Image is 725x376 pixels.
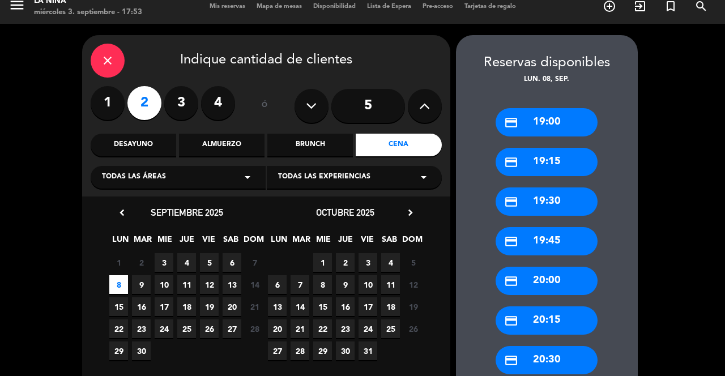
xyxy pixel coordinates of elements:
span: 30 [132,341,151,360]
span: 12 [404,275,423,294]
span: 4 [177,253,196,272]
div: miércoles 3. septiembre - 17:53 [34,7,142,18]
span: 3 [155,253,173,272]
i: credit_card [504,155,518,169]
div: Almuerzo [179,134,265,156]
span: 14 [245,275,264,294]
span: 23 [132,319,151,338]
span: 26 [200,319,219,338]
span: 9 [132,275,151,294]
span: Disponibilidad [308,3,361,10]
span: 24 [359,319,377,338]
span: 26 [404,319,423,338]
span: 22 [313,319,332,338]
span: 11 [381,275,400,294]
span: MAR [133,233,152,251]
span: Tarjetas de regalo [459,3,522,10]
div: 20:15 [496,306,598,335]
span: 16 [132,297,151,316]
i: credit_card [504,234,518,249]
span: 4 [381,253,400,272]
div: 20:00 [496,267,598,295]
span: 2 [132,253,151,272]
span: 19 [404,297,423,316]
i: arrow_drop_down [241,170,254,184]
i: credit_card [504,116,518,130]
span: Todas las áreas [102,172,166,183]
div: Indique cantidad de clientes [91,44,442,78]
span: 25 [381,319,400,338]
span: 1 [313,253,332,272]
span: 8 [109,275,128,294]
span: Todas las experiencias [278,172,370,183]
span: 7 [245,253,264,272]
span: MAR [292,233,310,251]
div: 19:00 [496,108,598,136]
div: 19:15 [496,148,598,176]
span: MIE [155,233,174,251]
span: 6 [223,253,241,272]
span: Mapa de mesas [251,3,308,10]
span: 23 [336,319,355,338]
span: 14 [291,297,309,316]
span: 21 [291,319,309,338]
i: credit_card [504,314,518,328]
i: chevron_left [116,207,128,219]
span: Pre-acceso [417,3,459,10]
div: 19:45 [496,227,598,255]
span: JUE [177,233,196,251]
label: 2 [127,86,161,120]
span: Mis reservas [204,3,251,10]
span: LUN [111,233,130,251]
i: credit_card [504,274,518,288]
span: 17 [155,297,173,316]
span: 19 [200,297,219,316]
span: SAB [221,233,240,251]
span: 17 [359,297,377,316]
span: 21 [245,297,264,316]
div: ó [246,86,283,126]
span: Lista de Espera [361,3,417,10]
i: credit_card [504,195,518,209]
span: 29 [109,341,128,360]
span: LUN [270,233,288,251]
span: DOM [402,233,421,251]
label: 4 [201,86,235,120]
span: 15 [313,297,332,316]
span: 10 [155,275,173,294]
i: arrow_drop_down [417,170,430,184]
div: 20:30 [496,346,598,374]
span: 18 [177,297,196,316]
span: 29 [313,341,332,360]
span: 20 [268,319,287,338]
span: 13 [268,297,287,316]
span: MIE [314,233,332,251]
span: JUE [336,233,355,251]
span: 31 [359,341,377,360]
span: 15 [109,297,128,316]
span: 18 [381,297,400,316]
span: 7 [291,275,309,294]
span: 16 [336,297,355,316]
span: 27 [268,341,287,360]
span: VIE [358,233,377,251]
span: 30 [336,341,355,360]
span: 2 [336,253,355,272]
span: septiembre 2025 [151,207,223,218]
span: 5 [404,253,423,272]
span: 13 [223,275,241,294]
span: 10 [359,275,377,294]
i: chevron_right [404,207,416,219]
span: 1 [109,253,128,272]
div: Desayuno [91,134,176,156]
i: credit_card [504,353,518,368]
span: 27 [223,319,241,338]
span: 3 [359,253,377,272]
label: 3 [164,86,198,120]
span: 22 [109,319,128,338]
div: lun. 08, sep. [456,74,638,86]
span: 9 [336,275,355,294]
span: SAB [380,233,399,251]
span: 12 [200,275,219,294]
span: 11 [177,275,196,294]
